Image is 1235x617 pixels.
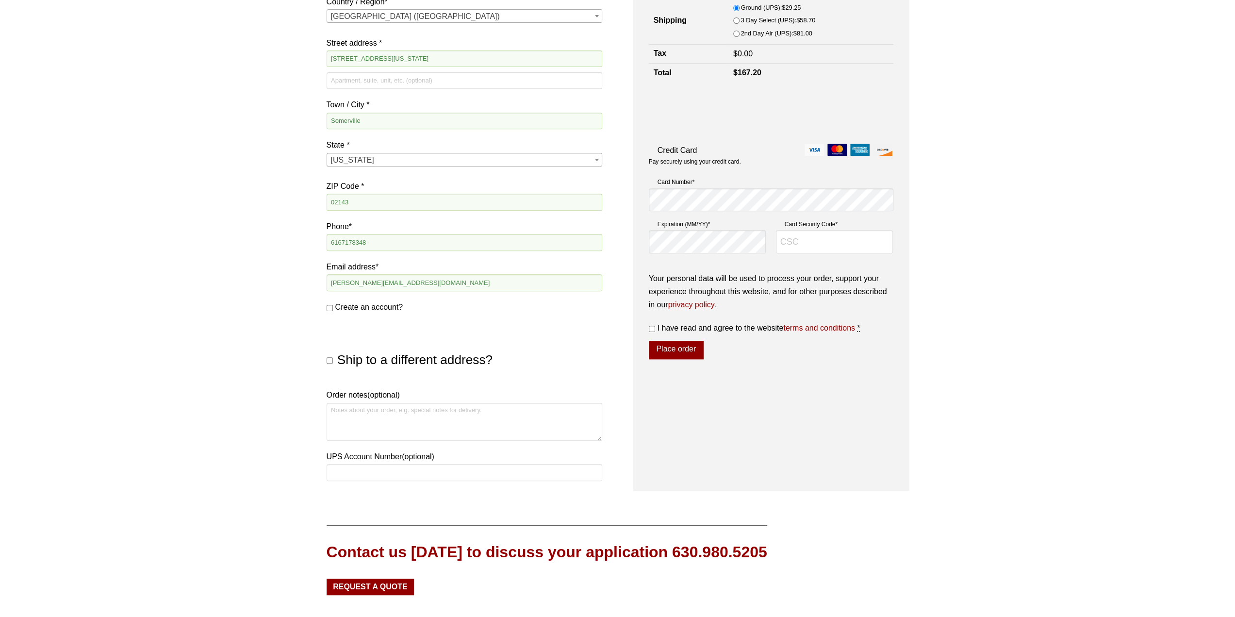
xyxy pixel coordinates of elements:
[741,2,801,13] label: Ground (UPS):
[649,173,893,261] fieldset: Payment Info
[327,180,602,193] label: ZIP Code
[327,220,602,233] label: Phone
[649,92,796,130] iframe: reCAPTCHA
[741,15,815,26] label: 3 Day Select (UPS):
[649,144,893,157] label: Credit Card
[733,50,753,58] bdi: 0.00
[733,50,738,58] span: $
[796,17,815,24] bdi: 58.70
[327,450,602,463] label: UPS Account Number
[658,324,855,332] span: I have read and agree to the website
[805,144,824,156] img: visa
[327,10,602,23] span: United States (US)
[873,144,892,156] img: discover
[327,153,602,167] span: Massachusetts
[741,28,812,39] label: 2nd Day Air (UPS):
[793,30,812,37] bdi: 81.00
[782,4,785,11] span: $
[327,357,333,364] input: Ship to a different address?
[327,72,602,89] input: Apartment, suite, unit, etc. (optional)
[649,44,728,63] th: Tax
[335,303,403,311] span: Create an account?
[649,272,893,312] p: Your personal data will be used to process your order, support your experience throughout this we...
[327,388,602,401] label: Order notes
[333,583,408,591] span: Request a Quote
[402,452,434,461] span: (optional)
[827,144,847,156] img: mastercard
[327,138,602,151] label: State
[649,219,766,229] label: Expiration (MM/YY)
[327,541,767,563] div: Contact us [DATE] to discuss your application 630.980.5205
[649,64,728,83] th: Total
[327,260,602,273] label: Email address
[796,17,800,24] span: $
[649,177,893,187] label: Card Number
[793,30,797,37] span: $
[649,326,655,332] input: I have read and agree to the websiteterms and conditions *
[649,341,704,359] button: Place order
[668,300,714,309] a: privacy policy
[327,153,602,167] span: State
[857,324,860,332] abbr: required
[337,352,493,367] span: Ship to a different address?
[367,391,400,399] span: (optional)
[783,324,855,332] a: terms and conditions
[327,36,602,50] label: Street address
[776,219,893,229] label: Card Security Code
[850,144,870,156] img: amex
[327,305,333,311] input: Create an account?
[327,579,414,595] a: Request a Quote
[776,230,893,253] input: CSC
[733,68,738,77] span: $
[327,50,602,67] input: House number and street name
[649,158,893,166] p: Pay securely using your credit card.
[327,98,602,111] label: Town / City
[327,9,602,23] span: Country / Region
[733,68,761,77] bdi: 167.20
[782,4,801,11] bdi: 29.25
